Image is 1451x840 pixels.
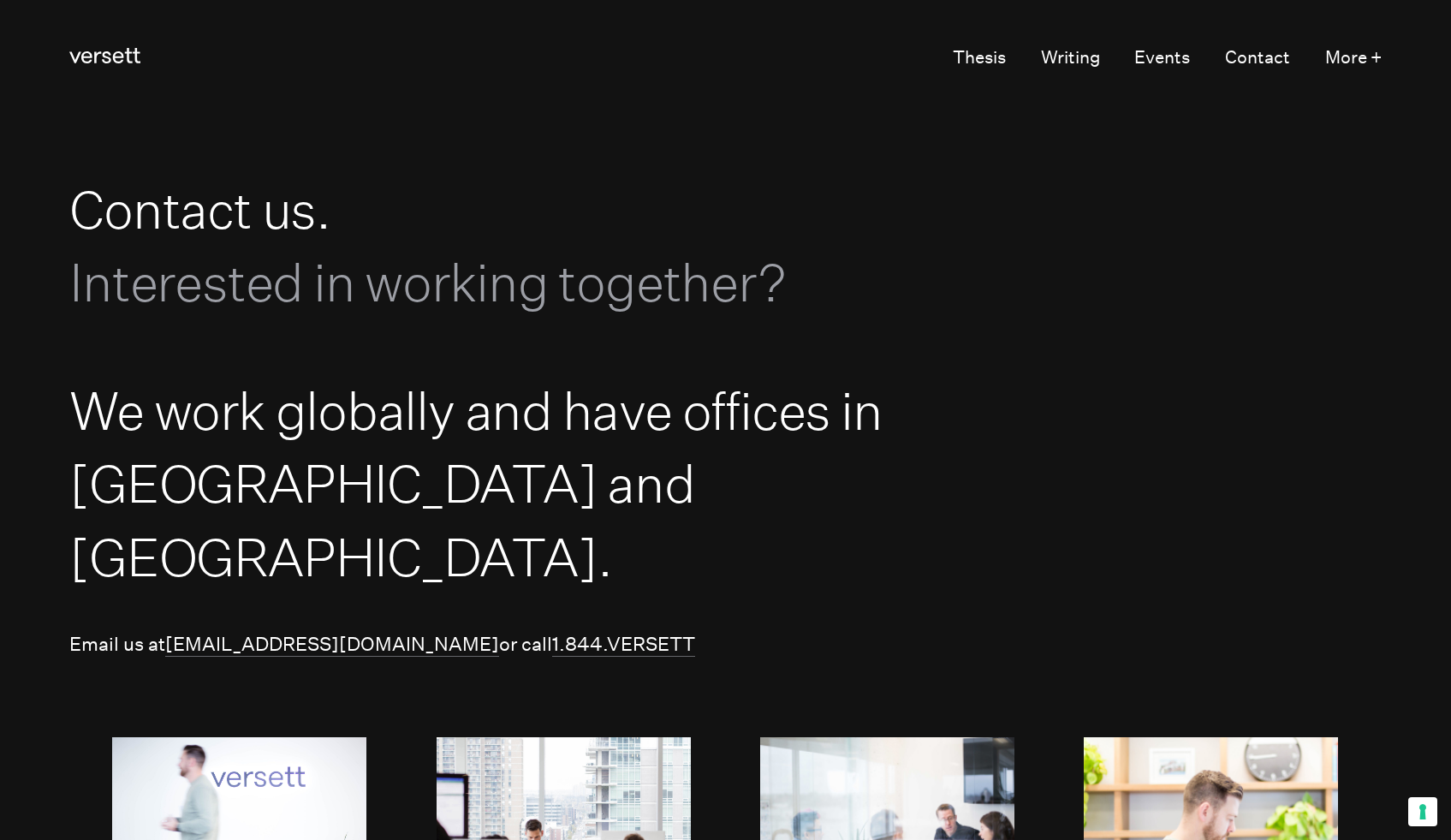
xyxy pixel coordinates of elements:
[1325,42,1382,75] button: More +
[69,173,905,319] h1: Contact us.
[165,633,499,657] a: [EMAIL_ADDRESS][DOMAIN_NAME]
[1041,42,1100,75] a: Writing
[69,251,785,313] span: Interested in working together?
[69,374,905,593] h2: We work globally and have offices in [GEOGRAPHIC_DATA] and [GEOGRAPHIC_DATA].
[953,42,1006,75] a: Thesis
[69,629,1381,660] p: Email us at or call
[552,633,695,657] a: 1.844.VERSETT
[1408,797,1437,826] button: Your consent preferences for tracking technologies
[1225,42,1290,75] a: Contact
[1134,42,1190,75] a: Events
